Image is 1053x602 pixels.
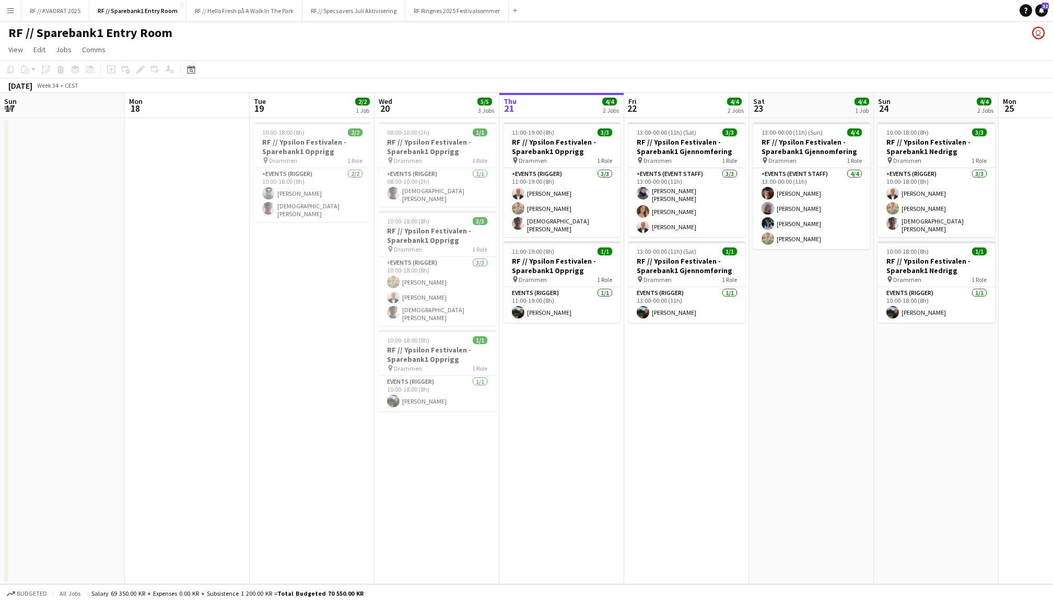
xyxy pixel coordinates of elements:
[504,256,621,275] h3: RF // Ypsilon Festivalen - Sparebank1 Opprigg
[56,45,72,54] span: Jobs
[4,43,27,56] a: View
[8,45,23,54] span: View
[519,276,547,284] span: Drammen
[269,157,297,164] span: Drammen
[886,128,929,136] span: 10:00-18:00 (8h)
[472,245,487,253] span: 1 Role
[387,336,429,344] span: 10:00-18:00 (8h)
[893,276,921,284] span: Drammen
[1032,27,1045,39] app-user-avatar: Marit Holvik
[34,81,61,89] span: Week 34
[33,45,45,54] span: Edit
[727,98,742,105] span: 4/4
[637,128,696,136] span: 13:00-00:00 (11h) (Sat)
[377,102,392,114] span: 20
[78,43,110,56] a: Comms
[878,137,995,156] h3: RF // Ypsilon Festivalen - Sparebank1 Nedrigg
[387,217,429,225] span: 10:00-18:00 (8h)
[502,102,517,114] span: 21
[254,137,371,156] h3: RF // Ypsilon Festivalen - Sparebank1 Opprigg
[89,1,186,21] button: RF // Sparebank1 Entry Room
[855,107,869,114] div: 1 Job
[379,122,496,207] app-job-card: 08:00-10:00 (2h)1/1RF // Ypsilon Festivalen - Sparebank1 Opprigg Drammen1 RoleEvents (Rigger)1/10...
[878,97,891,106] span: Sun
[847,128,862,136] span: 4/4
[1035,4,1048,17] a: 32
[302,1,405,21] button: RF // Specsavers Juli Aktivisering
[252,102,266,114] span: 19
[628,168,745,237] app-card-role: Events (Event Staff)3/313:00-00:00 (11h)[PERSON_NAME] [PERSON_NAME][PERSON_NAME][PERSON_NAME]
[477,98,492,105] span: 5/5
[379,211,496,326] app-job-card: 10:00-18:00 (8h)3/3RF // Ypsilon Festivalen - Sparebank1 Opprigg Drammen1 RoleEvents (Rigger)3/31...
[878,122,995,237] app-job-card: 10:00-18:00 (8h)3/3RF // Ypsilon Festivalen - Sparebank1 Nedrigg Drammen1 RoleEvents (Rigger)3/31...
[628,287,745,323] app-card-role: Events (Rigger)1/113:00-00:00 (11h)[PERSON_NAME]
[878,241,995,323] app-job-card: 10:00-18:00 (8h)1/1RF // Ypsilon Festivalen - Sparebank1 Nedrigg Drammen1 RoleEvents (Rigger)1/11...
[4,97,17,106] span: Sun
[643,157,672,164] span: Drammen
[1001,102,1016,114] span: 25
[504,241,621,323] app-job-card: 11:00-19:00 (8h)1/1RF // Ypsilon Festivalen - Sparebank1 Opprigg Drammen1 RoleEvents (Rigger)1/11...
[722,247,737,255] span: 1/1
[752,102,765,114] span: 23
[82,45,106,54] span: Comms
[643,276,672,284] span: Drammen
[722,128,737,136] span: 3/3
[1042,3,1049,9] span: 32
[473,217,487,225] span: 3/3
[355,98,370,105] span: 2/2
[379,97,392,106] span: Wed
[52,43,76,56] a: Jobs
[598,128,612,136] span: 3/3
[473,336,487,344] span: 1/1
[347,157,362,164] span: 1 Role
[3,102,17,114] span: 17
[129,97,143,106] span: Mon
[504,122,621,237] app-job-card: 11:00-19:00 (8h)3/3RF // Ypsilon Festivalen - Sparebank1 Opprigg Drammen1 RoleEvents (Rigger)3/31...
[855,98,869,105] span: 4/4
[65,81,78,89] div: CEST
[186,1,302,21] button: RF // Hello Fresh på A Walk In The Park
[348,128,362,136] span: 2/2
[628,137,745,156] h3: RF // Ypsilon Festivalen - Sparebank1 Gjennomføring
[254,97,266,106] span: Tue
[504,137,621,156] h3: RF // Ypsilon Festivalen - Sparebank1 Opprigg
[598,247,612,255] span: 1/1
[29,43,50,56] a: Edit
[91,589,364,597] div: Salary 69 350.00 KR + Expenses 0.00 KR + Subsistence 1 200.00 KR =
[8,25,172,41] h1: RF // Sparebank1 Entry Room
[878,287,995,323] app-card-role: Events (Rigger)1/110:00-18:00 (8h)[PERSON_NAME]
[603,107,619,114] div: 2 Jobs
[21,1,89,21] button: RF // KVADRAT 2025
[628,122,745,237] app-job-card: 13:00-00:00 (11h) (Sat)3/3RF // Ypsilon Festivalen - Sparebank1 Gjennomføring Drammen1 RoleEvents...
[847,157,862,164] span: 1 Role
[394,157,422,164] span: Drammen
[628,241,745,323] app-job-card: 13:00-00:00 (11h) (Sat)1/1RF // Ypsilon Festivalen - Sparebank1 Gjennomføring Drammen1 RoleEvents...
[394,245,422,253] span: Drammen
[504,168,621,237] app-card-role: Events (Rigger)3/311:00-19:00 (8h)[PERSON_NAME][PERSON_NAME][DEMOGRAPHIC_DATA][PERSON_NAME]
[379,226,496,245] h3: RF // Ypsilon Festivalen - Sparebank1 Opprigg
[504,97,517,106] span: Thu
[356,107,369,114] div: 1 Job
[1003,97,1016,106] span: Mon
[254,122,371,222] app-job-card: 10:00-18:00 (8h)2/2RF // Ypsilon Festivalen - Sparebank1 Opprigg Drammen1 RoleEvents (Rigger)2/21...
[893,157,921,164] span: Drammen
[379,257,496,326] app-card-role: Events (Rigger)3/310:00-18:00 (8h)[PERSON_NAME][PERSON_NAME][DEMOGRAPHIC_DATA][PERSON_NAME]
[977,98,991,105] span: 4/4
[405,1,509,21] button: RF Ringnes 2025 Festivalsommer
[628,256,745,275] h3: RF // Ypsilon Festivalen - Sparebank1 Gjennomføring
[379,376,496,411] app-card-role: Events (Rigger)1/110:00-18:00 (8h)[PERSON_NAME]
[977,107,993,114] div: 2 Jobs
[379,168,496,207] app-card-role: Events (Rigger)1/108:00-10:00 (2h)[DEMOGRAPHIC_DATA][PERSON_NAME]
[602,98,617,105] span: 4/4
[504,287,621,323] app-card-role: Events (Rigger)1/111:00-19:00 (8h)[PERSON_NAME]
[5,588,49,599] button: Budgeted
[753,122,870,249] app-job-card: 13:00-00:00 (11h) (Sun)4/4RF // Ypsilon Festivalen - Sparebank1 Gjennomføring Drammen1 RoleEvents...
[472,157,487,164] span: 1 Role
